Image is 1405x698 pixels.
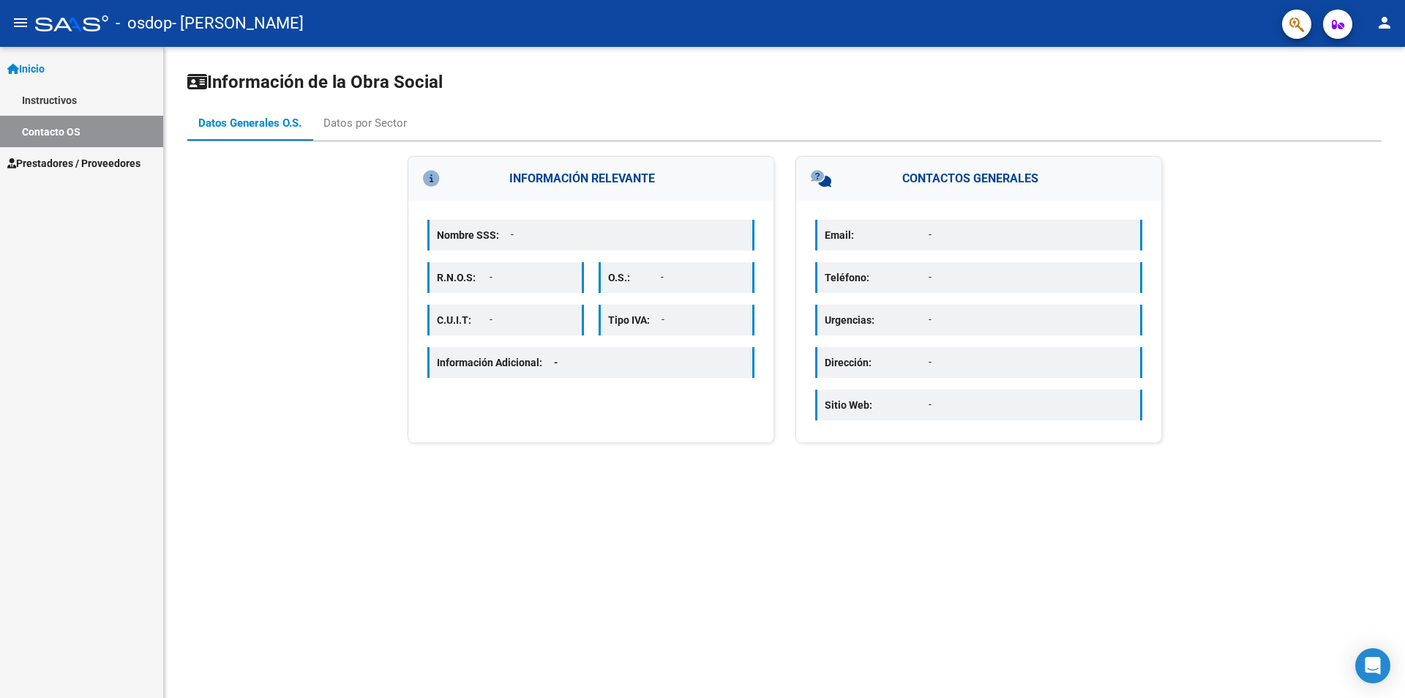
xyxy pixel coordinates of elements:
p: Teléfono: [825,270,929,286]
h1: Información de la Obra Social [187,70,1382,94]
p: C.U.I.T: [437,312,490,328]
p: - [929,354,1133,370]
span: - [PERSON_NAME] [172,7,304,40]
div: Open Intercom Messenger [1355,648,1390,683]
span: - osdop [116,7,172,40]
p: - [661,270,745,285]
div: Datos Generales O.S. [198,115,301,131]
p: - [929,397,1133,412]
p: Urgencias: [825,312,929,328]
p: - [662,312,746,327]
p: Nombre SSS: [437,227,511,243]
mat-icon: menu [12,14,29,31]
h3: INFORMACIÓN RELEVANTE [408,157,773,201]
p: Información Adicional: [437,354,570,371]
p: - [511,227,745,242]
p: R.N.O.S: [437,270,490,286]
p: - [929,270,1133,285]
p: - [490,312,574,327]
h3: CONTACTOS GENERALES [796,157,1161,201]
mat-icon: person [1376,14,1393,31]
span: Inicio [7,61,45,77]
p: - [929,312,1133,327]
p: Sitio Web: [825,397,929,413]
p: - [929,227,1133,242]
span: Prestadores / Proveedores [7,155,140,171]
p: - [490,270,574,285]
p: O.S.: [608,270,661,286]
span: - [554,357,558,368]
p: Dirección: [825,354,929,371]
p: Tipo IVA: [608,312,662,328]
p: Email: [825,227,929,243]
div: Datos por Sector [323,115,407,131]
